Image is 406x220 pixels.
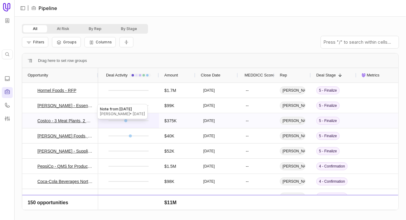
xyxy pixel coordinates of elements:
span: [PERSON_NAME] [280,117,305,125]
span: [PERSON_NAME] [280,193,305,201]
a: PepsiCo - Pilot - Product Hold [37,208,93,215]
a: Coca-Cola Beverages Northeast, Inc - 2 plant 2025 [37,178,93,185]
button: Filter Pipeline [22,37,48,47]
span: 5 - Finalize [316,102,340,110]
span: Drag here to set row groups [38,57,87,64]
time: [DATE] [203,209,215,214]
button: Group Pipeline [52,37,81,47]
span: 5 - Finalize [316,86,340,94]
time: [DATE] [133,112,145,116]
span: $375K [164,117,177,124]
span: Rep [280,72,287,79]
span: 4 - Confirmation [316,208,348,216]
time: [DATE] [203,194,215,199]
div: [PERSON_NAME] • [100,112,145,117]
button: At Risk [47,25,79,32]
span: Columns [96,40,112,44]
time: [DATE] [203,164,215,169]
span: 5 - Finalize [316,147,340,155]
span: [PERSON_NAME] [280,208,305,216]
button: Expand sidebar [18,4,27,13]
span: [PERSON_NAME] [280,132,305,140]
div: -- [246,87,249,94]
span: 5 - Finalize [316,117,340,125]
span: 4 - Confirmation [316,193,348,201]
div: -- [246,117,249,124]
span: Groups [63,40,77,44]
span: Metrics [367,72,380,79]
span: 4 - Confirmation [316,162,348,170]
span: $52K [164,147,174,155]
span: Opportunity [28,72,48,79]
div: -- [246,102,249,109]
span: Deal Activity [106,72,128,79]
button: By Stage [111,25,147,32]
div: -- [246,193,249,200]
time: [DATE] [203,118,215,123]
div: Row Groups [38,57,87,64]
span: [PERSON_NAME] [280,178,305,185]
time: [DATE] [203,149,215,154]
span: 5 - Finalize [316,132,340,140]
button: Workspace [3,16,12,25]
a: Hormel Foods - RFP [37,87,76,94]
time: [DATE] [203,179,215,184]
span: Close Date [201,72,220,79]
span: [PERSON_NAME] [280,102,305,110]
span: $1.7M [164,87,176,94]
button: All [23,25,47,32]
div: -- [246,147,249,155]
div: -- [246,132,249,140]
li: Pipeline [31,5,57,12]
button: By Rep [79,25,111,32]
span: $36K [164,193,174,200]
div: -- [246,163,249,170]
a: Costco - 3 Meat Plants, 2 Packing Plants [37,117,93,124]
div: MEDDICC Score [243,68,269,83]
span: $0 [164,208,169,215]
input: Press "/" to search within cells... [321,36,399,48]
a: PepsiCo - QMS for Product Hold and CAPA - $2.2M [37,163,93,170]
span: | [27,5,29,12]
a: [PERSON_NAME] Foods, Inc. - Essentials [37,132,93,140]
div: Note from [DATE] [100,107,145,112]
time: [DATE] [203,103,215,108]
span: [PERSON_NAME] [280,147,305,155]
span: Deal Stage [316,72,336,79]
a: [PERSON_NAME] - Essential (2->5 sites) [37,102,93,109]
div: -- [246,208,249,215]
span: $98K [164,178,174,185]
span: [PERSON_NAME] [280,86,305,94]
button: Collapse all rows [119,37,133,48]
span: $99K [164,102,174,109]
time: [DATE] [203,88,215,93]
span: Amount [164,72,178,79]
a: [PERSON_NAME] - Supplier + Essentials [37,147,93,155]
div: -- [246,178,249,185]
span: 4 - Confirmation [316,178,348,185]
span: [PERSON_NAME] [280,162,305,170]
button: Columns [84,37,116,47]
span: MEDDICC Score [245,72,274,79]
span: $40K [164,132,174,140]
span: Filters [33,40,44,44]
a: Summit Plastics - 1 Site Core [37,193,93,200]
time: [DATE] [203,134,215,138]
span: $1.5M [164,163,176,170]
